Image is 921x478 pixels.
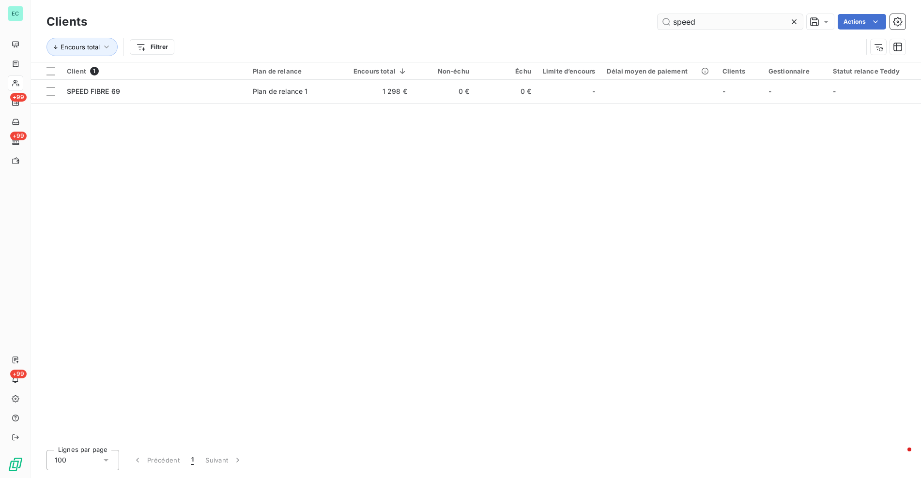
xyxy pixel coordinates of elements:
td: 0 € [413,80,475,103]
span: 1 [90,67,99,75]
h3: Clients [46,13,87,30]
span: +99 [10,93,27,102]
img: Logo LeanPay [8,457,23,472]
span: Client [67,67,86,75]
div: EC [8,6,23,21]
div: Plan de relance [253,67,342,75]
span: - [722,87,725,95]
div: Non-échu [419,67,469,75]
div: Gestionnaire [768,67,821,75]
span: - [592,87,595,96]
div: Délai moyen de paiement [607,67,710,75]
span: - [768,87,771,95]
button: Filtrer [130,39,174,55]
span: +99 [10,370,27,378]
div: Clients [722,67,757,75]
div: Statut relance Teddy [833,67,911,75]
button: Précédent [127,450,185,470]
button: Actions [838,14,886,30]
td: 0 € [475,80,537,103]
button: Encours total [46,38,118,56]
input: Rechercher [658,14,803,30]
span: Encours total [61,43,100,51]
div: Limite d’encours [543,67,595,75]
button: Suivant [200,450,248,470]
td: 1 298 € [348,80,413,103]
span: +99 [10,132,27,140]
span: 1 [191,455,194,465]
span: - [833,87,836,95]
div: Encours total [353,67,407,75]
span: 100 [55,455,66,465]
div: Échu [481,67,531,75]
button: 1 [185,450,200,470]
iframe: Intercom live chat [888,445,911,468]
span: SPEED FIBRE 69 [67,87,120,95]
div: Plan de relance 1 [253,87,308,96]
